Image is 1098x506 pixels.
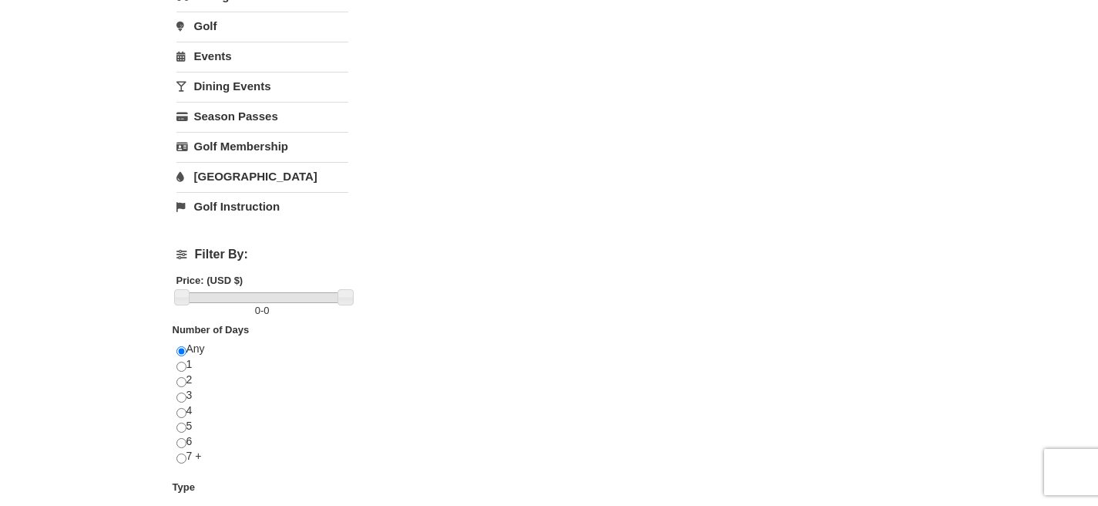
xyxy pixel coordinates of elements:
label: - [176,303,348,319]
span: 0 [264,305,269,316]
a: Golf Instruction [176,192,348,221]
strong: Type [173,481,195,493]
a: Golf [176,12,348,40]
strong: Number of Days [173,324,250,336]
a: Dining Events [176,72,348,100]
a: [GEOGRAPHIC_DATA] [176,162,348,191]
a: Golf Membership [176,132,348,160]
a: Season Passes [176,102,348,130]
div: Any 1 2 3 4 5 6 7 + [176,342,348,480]
h4: Filter By: [176,248,348,261]
strong: Price: (USD $) [176,275,243,286]
span: 0 [255,305,260,316]
a: Events [176,42,348,70]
